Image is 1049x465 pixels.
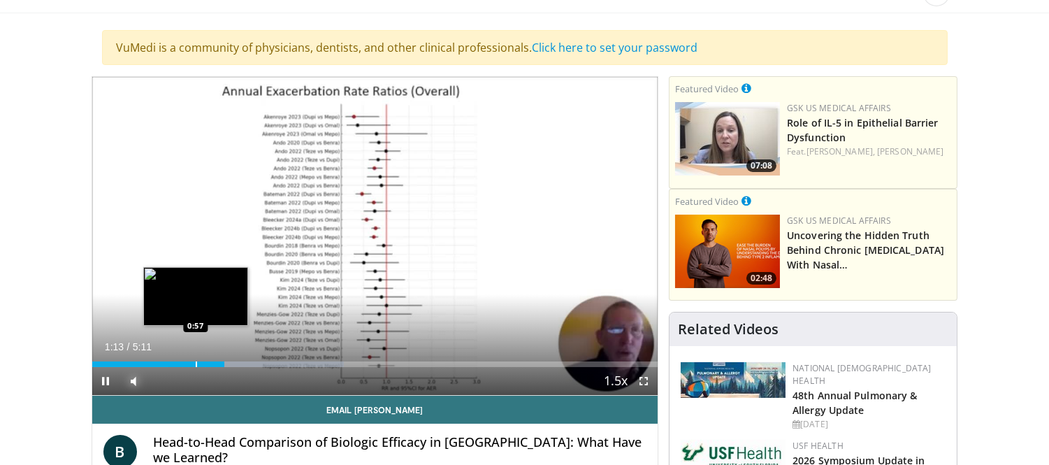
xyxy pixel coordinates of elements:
[681,362,786,398] img: b90f5d12-84c1-472e-b843-5cad6c7ef911.jpg.150x105_q85_autocrop_double_scale_upscale_version-0.2.jpg
[675,102,780,176] img: 83368e75-cbec-4bae-ae28-7281c4be03a9.png.150x105_q85_crop-smart_upscale.jpg
[602,367,630,395] button: Playback Rate
[630,367,658,395] button: Fullscreen
[787,116,938,144] a: Role of IL-5 in Epithelial Barrier Dysfunction
[92,396,658,424] a: Email [PERSON_NAME]
[877,145,943,157] a: [PERSON_NAME]
[143,267,248,326] img: image.jpeg
[675,195,739,208] small: Featured Video
[133,341,152,352] span: 5:11
[675,215,780,288] img: d04c7a51-d4f2-46f9-936f-c139d13e7fbe.png.150x105_q85_crop-smart_upscale.png
[793,362,932,387] a: National [DEMOGRAPHIC_DATA] Health
[746,159,776,172] span: 07:08
[787,215,891,227] a: GSK US Medical Affairs
[793,389,917,417] a: 48th Annual Pulmonary & Allergy Update
[675,102,780,176] a: 07:08
[787,102,891,114] a: GSK US Medical Affairs
[787,145,951,158] div: Feat.
[92,77,658,396] video-js: Video Player
[154,435,647,465] h4: Head-to-Head Comparison of Biologic Efficacy in [GEOGRAPHIC_DATA]: What Have we Learned?
[533,40,698,55] a: Click here to set your password
[793,418,946,431] div: [DATE]
[105,341,124,352] span: 1:13
[678,321,779,338] h4: Related Videos
[120,367,148,395] button: Mute
[806,145,875,157] a: [PERSON_NAME],
[102,30,948,65] div: VuMedi is a community of physicians, dentists, and other clinical professionals.
[92,362,658,367] div: Progress Bar
[787,229,944,271] a: Uncovering the Hidden Truth Behind Chronic [MEDICAL_DATA] With Nasal…
[746,272,776,285] span: 02:48
[675,215,780,288] a: 02:48
[675,83,739,95] small: Featured Video
[92,367,120,395] button: Pause
[127,341,130,352] span: /
[793,440,844,452] a: USF Health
